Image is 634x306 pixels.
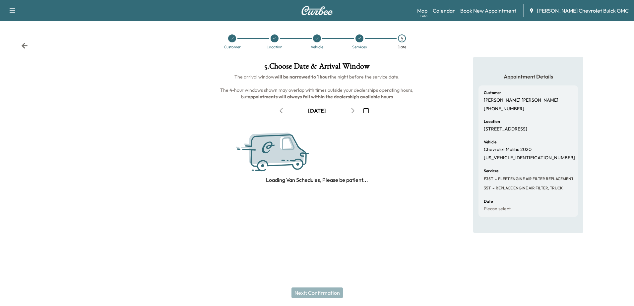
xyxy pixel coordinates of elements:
[484,126,527,132] p: [STREET_ADDRESS]
[420,14,427,19] div: Beta
[494,185,563,191] span: REPLACE ENGINE AIR FILTER, TRUCK
[493,176,497,182] span: -
[311,45,323,49] div: Vehicle
[460,7,516,15] a: Book New Appointment
[484,91,501,95] h6: Customer
[21,42,28,49] div: Back
[484,176,493,181] span: F35T
[491,185,494,191] span: -
[484,97,558,103] p: [PERSON_NAME] [PERSON_NAME]
[275,74,330,80] b: will be narrowed to 1 hour
[352,45,367,49] div: Services
[484,185,491,191] span: 35T
[484,147,532,153] p: Chevrolet Malibu 2020
[537,7,629,15] span: [PERSON_NAME] Chevrolet Buick GMC
[478,73,578,80] h5: Appointment Details
[217,62,417,74] h1: 5 . Choose Date & Arrival Window
[484,106,524,112] p: [PHONE_NUMBER]
[267,45,283,49] div: Location
[398,45,406,49] div: Date
[484,140,496,144] h6: Vehicle
[484,169,498,173] h6: Services
[224,45,241,49] div: Customer
[484,199,493,203] h6: Date
[484,206,511,212] p: Please select
[398,34,406,42] div: 5
[417,7,427,15] a: MapBeta
[484,155,575,161] p: [US_VEHICLE_IDENTIFICATION_NUMBER]
[266,176,368,184] p: Loading Van Schedules, Please be patient...
[301,6,333,15] img: Curbee Logo
[237,126,338,176] img: Curbee Service.svg
[433,7,455,15] a: Calendar
[220,74,414,100] span: The arrival window the night before the service date. The 4-hour windows shown may overlap with t...
[497,176,574,181] span: FLEET ENGINE AIR FILTER REPLACEMENT
[248,94,393,100] b: appointments will always fall within the dealership's available hours
[308,107,326,114] div: [DATE]
[484,120,500,124] h6: Location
